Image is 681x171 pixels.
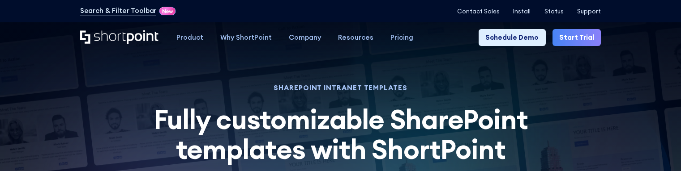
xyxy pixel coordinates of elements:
[80,6,157,16] a: Search & Filter Toolbar
[220,33,272,43] div: Why ShortPoint
[80,30,159,45] a: Home
[513,8,531,15] a: Install
[168,29,212,46] a: Product
[141,85,540,91] h1: SHAREPOINT INTRANET TEMPLATES
[338,33,373,43] div: Resources
[457,8,500,15] a: Contact Sales
[577,8,601,15] a: Support
[553,29,601,46] a: Start Trial
[636,128,681,171] iframe: Chat Widget
[330,29,382,46] a: Resources
[479,29,545,46] a: Schedule Demo
[390,33,413,43] div: Pricing
[176,33,203,43] div: Product
[544,8,564,15] a: Status
[289,33,321,43] div: Company
[212,29,280,46] a: Why ShortPoint
[280,29,330,46] a: Company
[154,102,528,166] span: Fully customizable SharePoint templates with ShortPoint
[382,29,422,46] a: Pricing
